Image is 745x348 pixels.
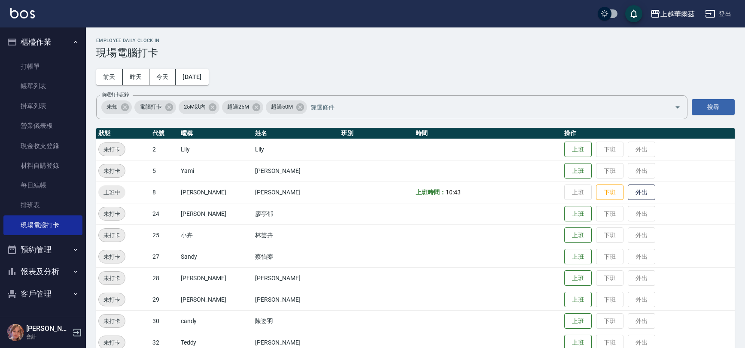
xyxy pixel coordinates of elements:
button: 搜尋 [692,99,735,115]
img: Logo [10,8,35,18]
button: 前天 [96,69,123,85]
td: 28 [150,267,179,289]
span: 未打卡 [99,209,125,218]
button: [DATE] [176,69,208,85]
span: 未打卡 [99,166,125,176]
button: 下班 [596,185,623,200]
button: 上班 [564,313,592,329]
button: 上班 [564,227,592,243]
button: save [625,5,642,22]
button: 上班 [564,206,592,222]
td: 25 [150,224,179,246]
span: 10:43 [446,189,461,196]
td: 蔡怡蓁 [253,246,339,267]
td: [PERSON_NAME] [179,267,253,289]
h3: 現場電腦打卡 [96,47,735,59]
td: Lily [253,139,339,160]
th: 姓名 [253,128,339,139]
button: 今天 [149,69,176,85]
button: 上班 [564,163,592,179]
a: 營業儀表板 [3,116,82,136]
td: 27 [150,246,179,267]
span: 未打卡 [99,252,125,261]
span: 電腦打卡 [134,103,167,111]
span: 未打卡 [99,145,125,154]
div: 超過50M [266,100,307,114]
p: 會計 [26,333,70,341]
button: 上班 [564,142,592,157]
span: 上班中 [98,188,125,197]
button: 昨天 [123,69,149,85]
span: 未打卡 [99,295,125,304]
button: 報表及分析 [3,260,82,283]
th: 班別 [339,128,414,139]
td: Yami [179,160,253,182]
button: Open [671,100,684,114]
th: 時間 [414,128,562,139]
span: 未打卡 [99,274,125,283]
td: 30 [150,310,179,332]
a: 每日結帳 [3,176,82,195]
input: 篩選條件 [308,100,660,115]
button: 上班 [564,292,592,308]
button: 上班 [564,270,592,286]
span: 25M以內 [179,103,211,111]
td: Sandy [179,246,253,267]
td: Lily [179,139,253,160]
a: 材料自購登錄 [3,156,82,176]
a: 掛單列表 [3,96,82,116]
label: 篩選打卡記錄 [102,91,129,98]
div: 電腦打卡 [134,100,176,114]
b: 上班時間： [416,189,446,196]
td: [PERSON_NAME] [179,182,253,203]
td: 小卉 [179,224,253,246]
button: 客戶管理 [3,283,82,305]
th: 操作 [562,128,735,139]
button: 上越華爾茲 [647,5,698,23]
td: 陳姿羽 [253,310,339,332]
a: 帳單列表 [3,76,82,96]
button: 櫃檯作業 [3,31,82,53]
div: 25M以內 [179,100,220,114]
button: 預約管理 [3,239,82,261]
td: 2 [150,139,179,160]
span: 未打卡 [99,338,125,347]
span: 未打卡 [99,231,125,240]
div: 未知 [101,100,132,114]
td: candy [179,310,253,332]
a: 排班表 [3,195,82,215]
span: 超過50M [266,103,298,111]
td: 24 [150,203,179,224]
td: [PERSON_NAME] [253,182,339,203]
td: 29 [150,289,179,310]
td: [PERSON_NAME] [179,289,253,310]
button: 登出 [702,6,735,22]
td: 8 [150,182,179,203]
span: 未知 [101,103,123,111]
td: [PERSON_NAME] [253,160,339,182]
button: 上班 [564,249,592,265]
span: 未打卡 [99,317,125,326]
a: 現場電腦打卡 [3,215,82,235]
td: [PERSON_NAME] [253,289,339,310]
h2: Employee Daily Clock In [96,38,735,43]
button: 外出 [628,185,655,200]
h5: [PERSON_NAME] [26,324,70,333]
td: 林芸卉 [253,224,339,246]
img: Person [7,324,24,341]
th: 暱稱 [179,128,253,139]
th: 代號 [150,128,179,139]
span: 超過25M [222,103,254,111]
a: 現金收支登錄 [3,136,82,156]
td: 廖亭郁 [253,203,339,224]
th: 狀態 [96,128,150,139]
div: 超過25M [222,100,263,114]
div: 上越華爾茲 [660,9,695,19]
td: [PERSON_NAME] [179,203,253,224]
td: [PERSON_NAME] [253,267,339,289]
a: 打帳單 [3,57,82,76]
td: 5 [150,160,179,182]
